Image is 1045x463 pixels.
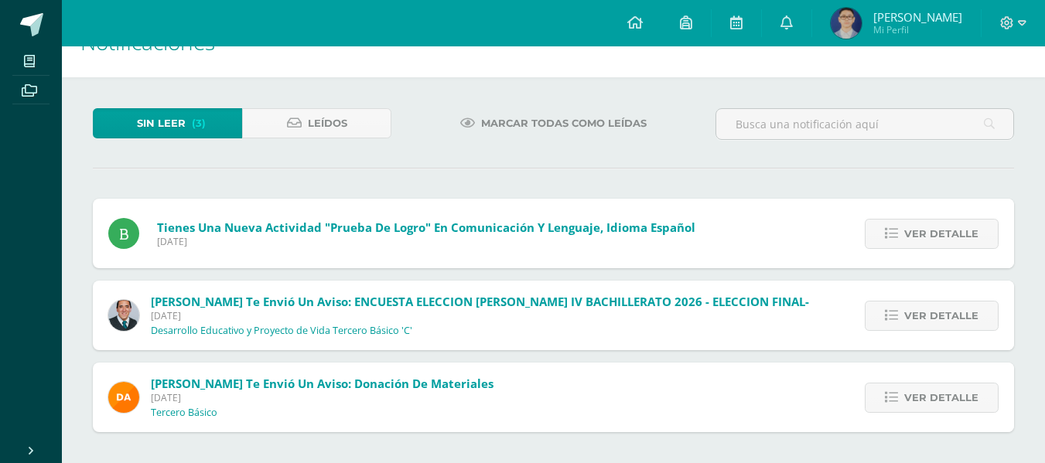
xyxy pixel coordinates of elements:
[904,383,978,412] span: Ver detalle
[308,109,347,138] span: Leídos
[873,23,962,36] span: Mi Perfil
[93,108,242,138] a: Sin leer(3)
[151,391,493,404] span: [DATE]
[157,235,695,248] span: [DATE]
[873,9,962,25] span: [PERSON_NAME]
[108,300,139,331] img: 2306758994b507d40baaa54be1d4aa7e.png
[151,294,809,309] span: [PERSON_NAME] te envió un aviso: ENCUESTA ELECCION [PERSON_NAME] IV BACHILLERATO 2026 - ELECCION ...
[904,301,978,330] span: Ver detalle
[137,109,186,138] span: Sin leer
[242,108,391,138] a: Leídos
[904,220,978,248] span: Ver detalle
[151,309,809,322] span: [DATE]
[151,407,217,419] p: Tercero Básico
[151,376,493,391] span: [PERSON_NAME] te envió un aviso: Donación de Materiales
[108,382,139,413] img: f9d34ca01e392badc01b6cd8c48cabbd.png
[157,220,695,235] span: Tienes una nueva actividad "Prueba de logro" En Comunicación y Lenguaje, Idioma Español
[716,109,1013,139] input: Busca una notificación aquí
[192,109,206,138] span: (3)
[831,8,862,39] img: c4b4e3454c9caf95cc8805668aec8e15.png
[151,325,412,337] p: Desarrollo Educativo y Proyecto de Vida Tercero Básico 'C'
[441,108,666,138] a: Marcar todas como leídas
[481,109,647,138] span: Marcar todas como leídas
